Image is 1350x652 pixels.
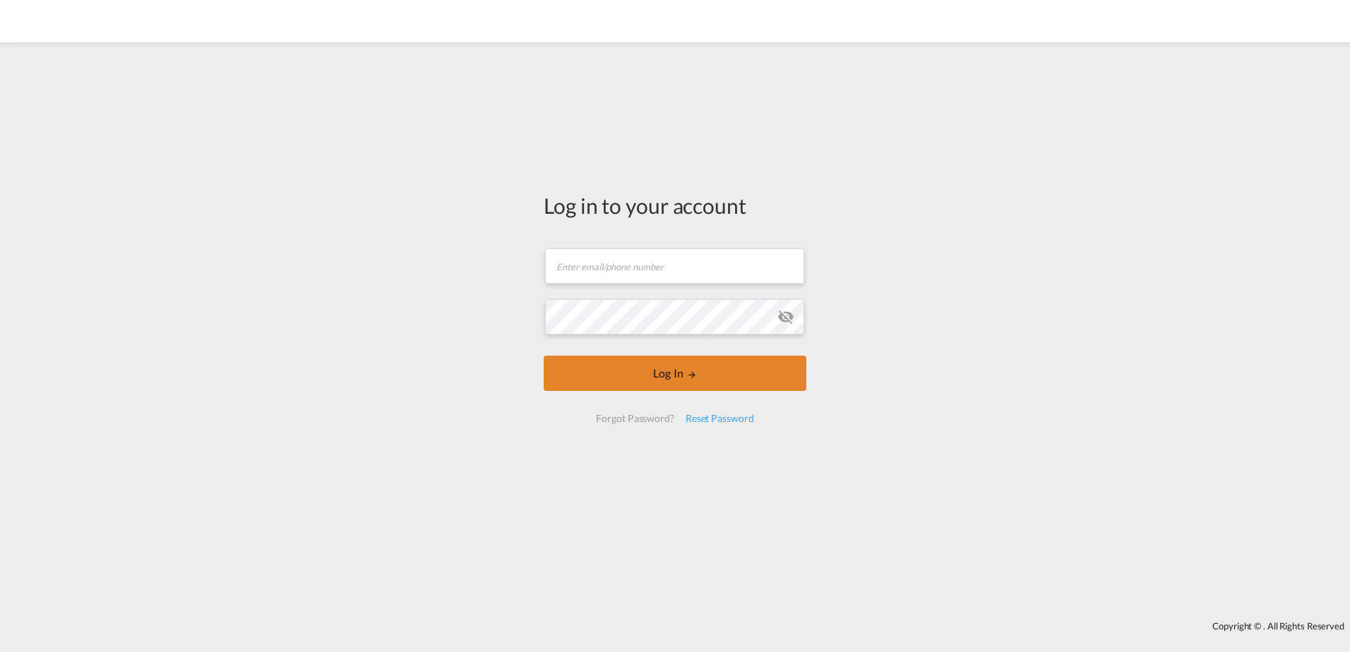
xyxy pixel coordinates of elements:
md-icon: icon-eye-off [777,308,794,325]
div: Forgot Password? [590,406,679,431]
button: LOGIN [544,356,806,391]
div: Log in to your account [544,191,806,220]
div: Reset Password [680,406,760,431]
input: Enter email/phone number [545,248,804,284]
